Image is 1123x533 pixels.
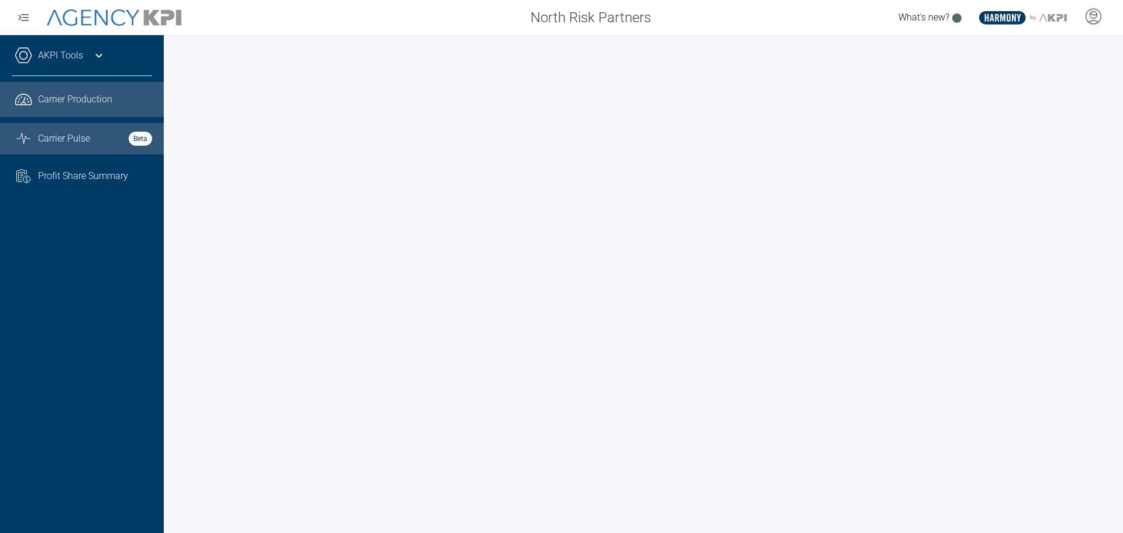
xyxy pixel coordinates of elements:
img: AgencyKPI [47,9,181,26]
span: Carrier Pulse [38,132,90,146]
a: AKPI Tools [38,49,83,63]
span: Profit Share Summary [38,169,128,183]
span: North Risk Partners [531,7,651,28]
span: Carrier Production [38,92,112,106]
span: What's new? [898,12,949,23]
strong: Beta [129,132,152,146]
